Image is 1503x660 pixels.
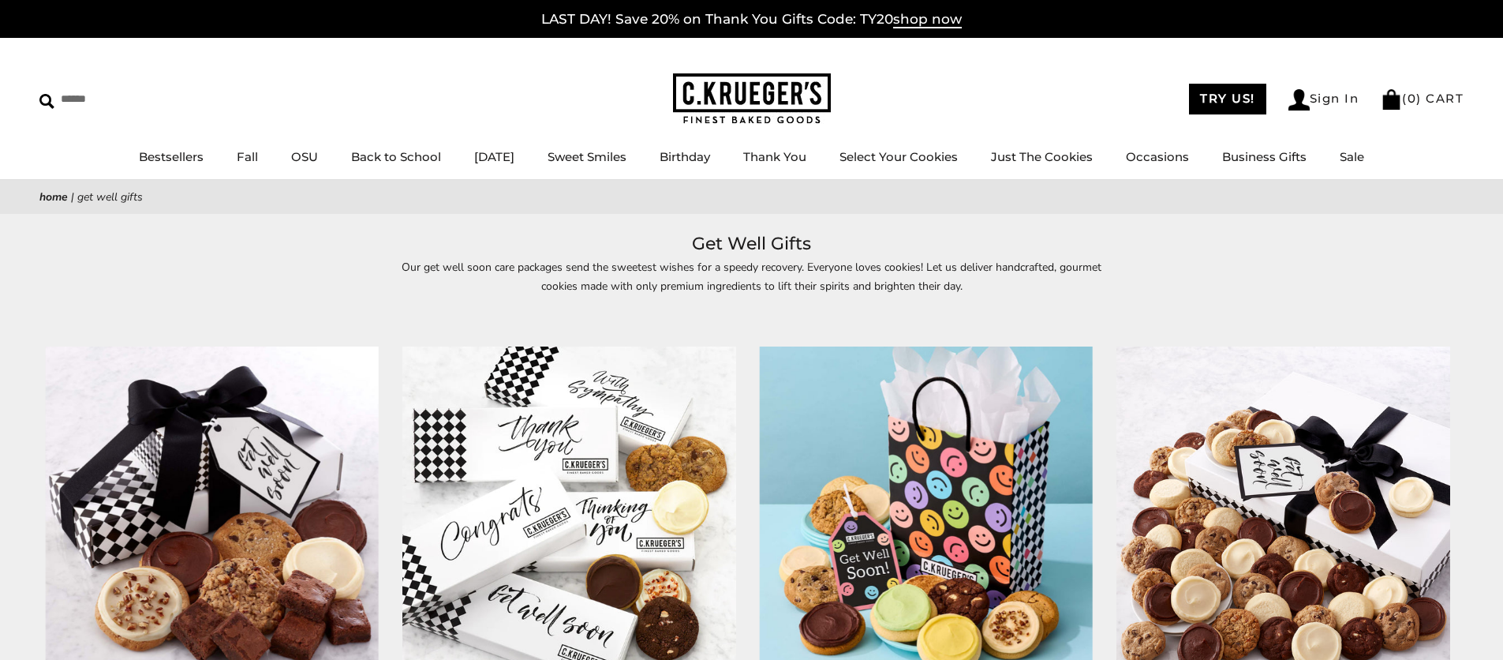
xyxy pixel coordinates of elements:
[1381,91,1464,106] a: (0) CART
[743,149,806,164] a: Thank You
[1288,89,1310,111] img: Account
[474,149,514,164] a: [DATE]
[1288,89,1359,111] a: Sign In
[139,149,204,164] a: Bestsellers
[839,149,958,164] a: Select Your Cookies
[291,149,318,164] a: OSU
[39,94,54,109] img: Search
[1340,149,1364,164] a: Sale
[893,11,962,28] span: shop now
[39,87,227,111] input: Search
[1126,149,1189,164] a: Occasions
[63,230,1440,258] h1: Get Well Gifts
[991,149,1093,164] a: Just The Cookies
[71,189,74,204] span: |
[541,11,962,28] a: LAST DAY! Save 20% on Thank You Gifts Code: TY20shop now
[389,258,1115,294] p: Our get well soon care packages send the sweetest wishes for a speedy recovery. Everyone loves co...
[1381,89,1402,110] img: Bag
[1408,91,1417,106] span: 0
[39,188,1464,206] nav: breadcrumbs
[548,149,626,164] a: Sweet Smiles
[660,149,710,164] a: Birthday
[1222,149,1307,164] a: Business Gifts
[77,189,143,204] span: Get Well Gifts
[351,149,441,164] a: Back to School
[673,73,831,125] img: C.KRUEGER'S
[39,189,68,204] a: Home
[1189,84,1266,114] a: TRY US!
[237,149,258,164] a: Fall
